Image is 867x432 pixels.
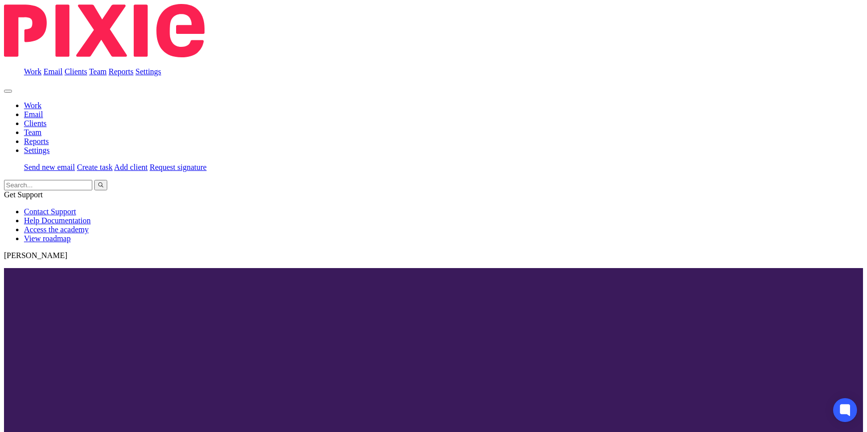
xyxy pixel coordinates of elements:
[150,163,207,171] a: Request signature
[94,180,107,190] button: Search
[64,67,87,76] a: Clients
[136,67,162,76] a: Settings
[24,163,75,171] a: Send new email
[24,67,41,76] a: Work
[24,119,46,128] a: Clients
[24,101,41,110] a: Work
[4,190,43,199] span: Get Support
[24,207,76,216] a: Contact Support
[89,67,106,76] a: Team
[24,225,89,234] a: Access the academy
[43,67,62,76] a: Email
[109,67,134,76] a: Reports
[4,4,205,57] img: Pixie
[24,110,43,119] a: Email
[24,146,50,154] a: Settings
[4,251,863,260] p: [PERSON_NAME]
[24,128,41,137] a: Team
[4,180,92,190] input: Search
[114,163,148,171] a: Add client
[24,216,91,225] a: Help Documentation
[24,137,49,145] a: Reports
[77,163,113,171] a: Create task
[24,234,71,243] a: View roadmap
